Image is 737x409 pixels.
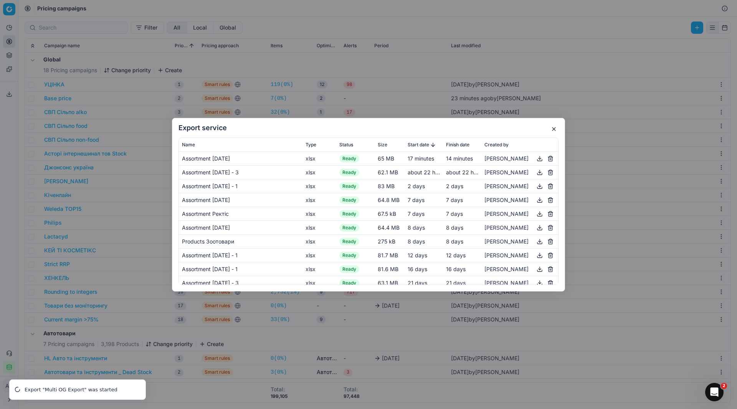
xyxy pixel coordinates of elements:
div: 67.5 kB [378,210,402,217]
span: about 22 hours [446,169,484,175]
div: Assortment [DATE] - 3 [182,279,299,286]
div: [PERSON_NAME] [484,167,555,177]
div: Assortment [DATE] - 3 [182,168,299,176]
div: [PERSON_NAME] [484,181,555,190]
span: Ready [339,252,359,259]
div: xlsx [306,224,333,231]
div: xlsx [306,210,333,217]
div: xlsx [306,279,333,286]
span: Ready [339,155,359,162]
span: 8 days [446,238,463,244]
div: 65 MB [378,154,402,162]
span: Status [339,141,353,147]
span: 21 days [408,279,427,286]
span: 8 days [408,224,425,230]
span: 16 days [446,265,466,272]
div: Assortment Ректіс [182,210,299,217]
div: 64.8 MB [378,196,402,204]
div: xlsx [306,265,333,273]
span: Ready [339,169,359,176]
div: 81.7 MB [378,251,402,259]
span: 8 days [446,224,463,230]
div: Products Зоотовари [182,237,299,245]
span: Ready [339,224,359,232]
span: 2 [721,383,727,389]
div: 63.1 MB [378,279,402,286]
span: 2 days [446,182,463,189]
div: [PERSON_NAME] [484,237,555,246]
span: Finish date [446,141,469,147]
span: 8 days [408,238,425,244]
iframe: Intercom live chat [705,383,724,401]
span: 16 days [408,265,427,272]
div: [PERSON_NAME] [484,195,555,204]
button: Sorted by Start date descending [429,141,437,148]
div: Assortment [DATE] [182,224,299,231]
span: Name [182,141,195,147]
div: xlsx [306,237,333,245]
div: [PERSON_NAME] [484,250,555,260]
span: Ready [339,182,359,190]
span: 7 days [408,210,425,217]
div: xlsx [306,168,333,176]
div: xlsx [306,182,333,190]
span: Ready [339,238,359,245]
div: Assortment [DATE] - 1 [182,182,299,190]
span: 7 days [446,196,463,203]
span: 2 days [408,182,425,189]
span: Ready [339,265,359,273]
div: 83 MB [378,182,402,190]
div: 64.4 MB [378,224,402,231]
div: [PERSON_NAME] [484,154,555,163]
span: 17 minutes [408,155,434,161]
span: 7 days [408,196,425,203]
span: 21 days [446,279,466,286]
span: about 22 hours [408,169,446,175]
div: 62.1 MB [378,168,402,176]
span: Ready [339,279,359,287]
div: Assortment [DATE] - 1 [182,251,299,259]
div: [PERSON_NAME] [484,278,555,287]
span: Ready [339,196,359,204]
div: xlsx [306,154,333,162]
span: Ready [339,210,359,218]
span: 12 days [446,252,466,258]
span: 14 minutes [446,155,473,161]
div: xlsx [306,251,333,259]
div: 81.6 MB [378,265,402,273]
span: Created by [484,141,509,147]
h2: Export service [178,124,559,131]
div: Assortment [DATE] [182,196,299,204]
div: Assortment [DATE] [182,154,299,162]
div: 275 kB [378,237,402,245]
span: Size [378,141,387,147]
div: [PERSON_NAME] [484,209,555,218]
span: 7 days [446,210,463,217]
div: [PERSON_NAME] [484,264,555,273]
div: xlsx [306,196,333,204]
div: Assortment [DATE] - 1 [182,265,299,273]
span: Start date [408,141,429,147]
div: [PERSON_NAME] [484,223,555,232]
span: Type [306,141,316,147]
span: 12 days [408,252,427,258]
